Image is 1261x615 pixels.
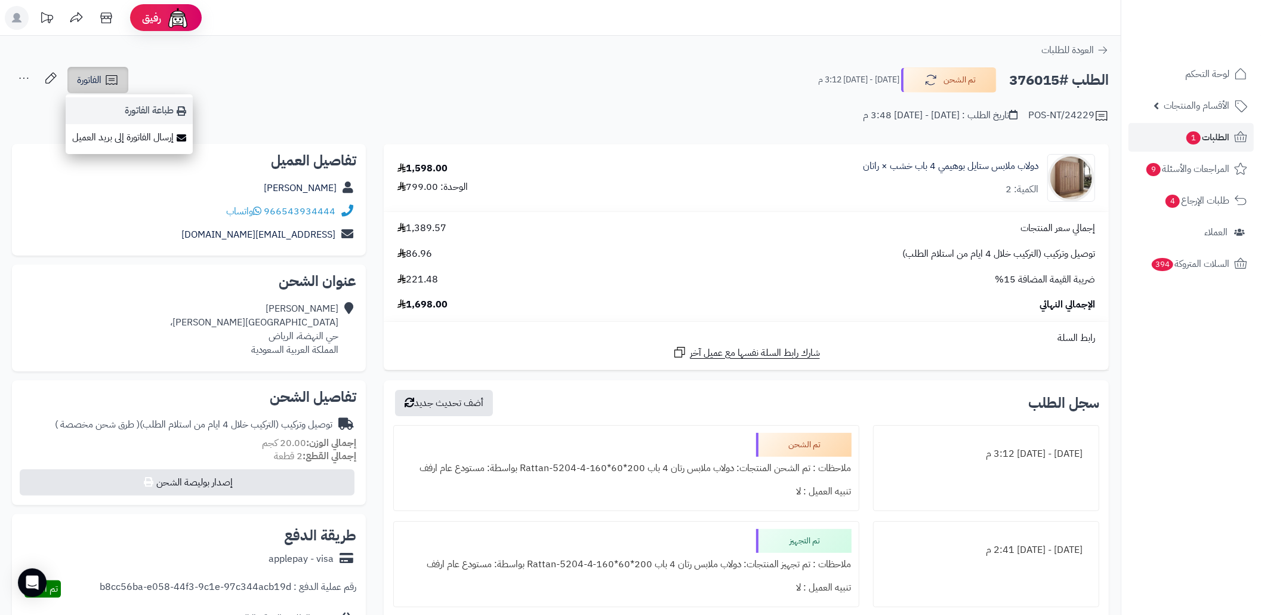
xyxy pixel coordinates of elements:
span: توصيل وتركيب (التركيب خلال 4 ايام من استلام الطلب) [902,247,1095,261]
span: شارك رابط السلة نفسها مع عميل آخر [690,346,820,360]
a: إرسال الفاتورة إلى بريد العميل [66,124,193,151]
span: الفاتورة [77,73,101,87]
img: ai-face.png [166,6,190,30]
div: applepay - visa [269,552,334,566]
span: ضريبة القيمة المضافة 15% [995,273,1095,287]
span: العملاء [1204,224,1228,241]
span: إجمالي سعر المنتجات [1020,222,1095,235]
a: واتساب [226,204,261,219]
span: 1,389.57 [397,222,446,235]
h2: تفاصيل العميل [21,153,356,168]
h2: طريقة الدفع [284,528,356,543]
div: تم التجهيز [756,529,852,553]
span: ( طرق شحن مخصصة ) [55,417,140,432]
span: رفيق [142,11,161,25]
div: تنبيه العميل : لا [401,480,852,503]
a: السلات المتروكة394 [1129,250,1254,278]
a: [PERSON_NAME] [264,181,337,195]
a: لوحة التحكم [1129,60,1254,88]
div: [PERSON_NAME] [GEOGRAPHIC_DATA][PERSON_NAME]، ‏حي النهضة، الرياض المملكة العربية السعودية [170,302,338,356]
span: العودة للطلبات [1041,43,1094,57]
div: 1,598.00 [397,162,448,176]
small: 2 قطعة [274,449,356,463]
div: تم الشحن [756,433,852,457]
a: العودة للطلبات [1041,43,1109,57]
span: السلات المتروكة [1151,256,1229,272]
a: تحديثات المنصة [32,6,61,33]
div: POS-NT/24229 [1028,109,1109,123]
span: طلبات الإرجاع [1164,192,1229,209]
span: 86.96 [397,247,432,261]
a: طباعة الفاتورة [66,97,193,124]
span: لوحة التحكم [1185,66,1229,82]
a: الطلبات1 [1129,123,1254,152]
div: تنبيه العميل : لا [401,576,852,599]
strong: إجمالي الوزن: [306,436,356,450]
a: شارك رابط السلة نفسها مع عميل آخر [673,345,820,360]
a: الفاتورة [67,67,128,93]
small: 20.00 كجم [262,436,356,450]
button: تم الشحن [901,67,997,93]
div: رقم عملية الدفع : b8cc56ba-e058-44f3-9c1e-97c344acb19d [100,580,356,598]
div: ملاحظات : تم تجهيز المنتجات: دولاب ملابس رتان 4 باب 200*60*160-Rattan-5204-4 بواسطة: مستودع عام ارفف [401,553,852,576]
span: 1,698.00 [397,298,448,312]
a: المراجعات والأسئلة9 [1129,155,1254,183]
div: [DATE] - [DATE] 3:12 م [881,442,1092,466]
div: الوحدة: 799.00 [397,180,468,194]
span: 4 [1166,195,1180,208]
span: 1 [1186,131,1201,144]
button: أضف تحديث جديد [395,390,493,416]
a: 966543934444 [264,204,335,219]
span: 394 [1152,258,1173,271]
span: 221.48 [397,273,438,287]
div: الكمية: 2 [1006,183,1038,196]
button: إصدار بوليصة الشحن [20,469,354,496]
a: دولاب ملابس ستايل بوهيمي 4 باب خشب × راتان [863,159,1038,173]
strong: إجمالي القطع: [303,449,356,463]
span: الطلبات [1185,129,1229,146]
div: Open Intercom Messenger [18,568,47,597]
div: رابط السلة [389,331,1104,345]
span: 9 [1146,163,1161,176]
img: 1749977265-1-90x90.jpg [1048,154,1094,202]
span: الإجمالي النهائي [1040,298,1095,312]
h2: تفاصيل الشحن [21,390,356,404]
h2: الطلب #376015 [1009,68,1109,93]
h2: عنوان الشحن [21,274,356,288]
div: توصيل وتركيب (التركيب خلال 4 ايام من استلام الطلب) [55,418,332,432]
a: طلبات الإرجاع4 [1129,186,1254,215]
div: ملاحظات : تم الشحن المنتجات: دولاب ملابس رتان 4 باب 200*60*160-Rattan-5204-4 بواسطة: مستودع عام ارفف [401,457,852,480]
span: المراجعات والأسئلة [1145,161,1229,177]
h3: سجل الطلب [1028,396,1099,410]
a: العملاء [1129,218,1254,247]
div: [DATE] - [DATE] 2:41 م [881,539,1092,562]
a: [EMAIL_ADDRESS][DOMAIN_NAME] [181,227,335,242]
small: [DATE] - [DATE] 3:12 م [818,74,899,86]
div: تاريخ الطلب : [DATE] - [DATE] 3:48 م [863,109,1018,122]
span: الأقسام والمنتجات [1164,97,1229,114]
